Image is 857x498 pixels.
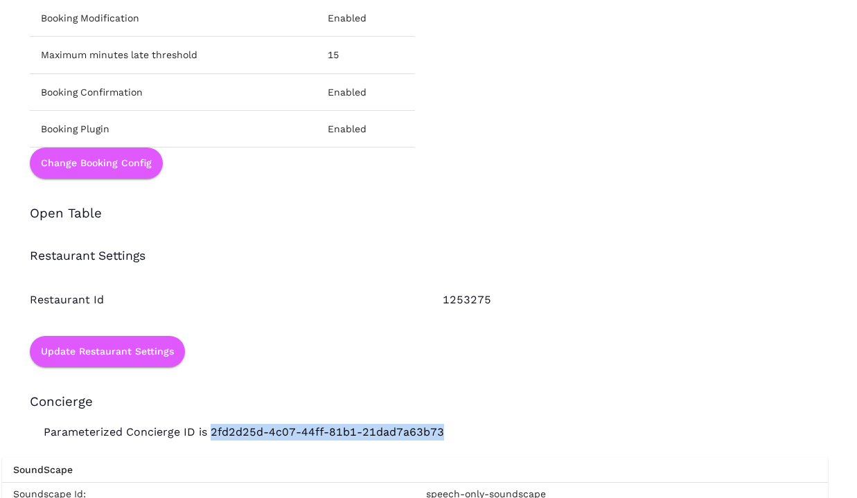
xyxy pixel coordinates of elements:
[2,457,828,483] th: SoundScape
[317,110,414,147] td: Enabled
[30,336,185,367] button: Update Restaurant Settings
[317,73,414,110] td: Enabled
[2,264,415,308] div: Restaurant Id
[30,249,828,264] h4: Restaurant Settings
[2,367,93,410] h3: Concierge
[30,206,828,222] h3: Open Table
[30,110,317,147] td: Booking Plugin
[30,148,163,179] button: Change Booking Config
[30,37,317,73] td: Maximum minutes late threshold
[415,264,828,308] div: 1253275
[2,410,828,441] p: Parameterized Concierge ID is 2fd2d25d-4c07-44ff-81b1-21dad7a63b73
[317,37,414,73] td: 15
[30,73,317,110] td: Booking Confirmation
